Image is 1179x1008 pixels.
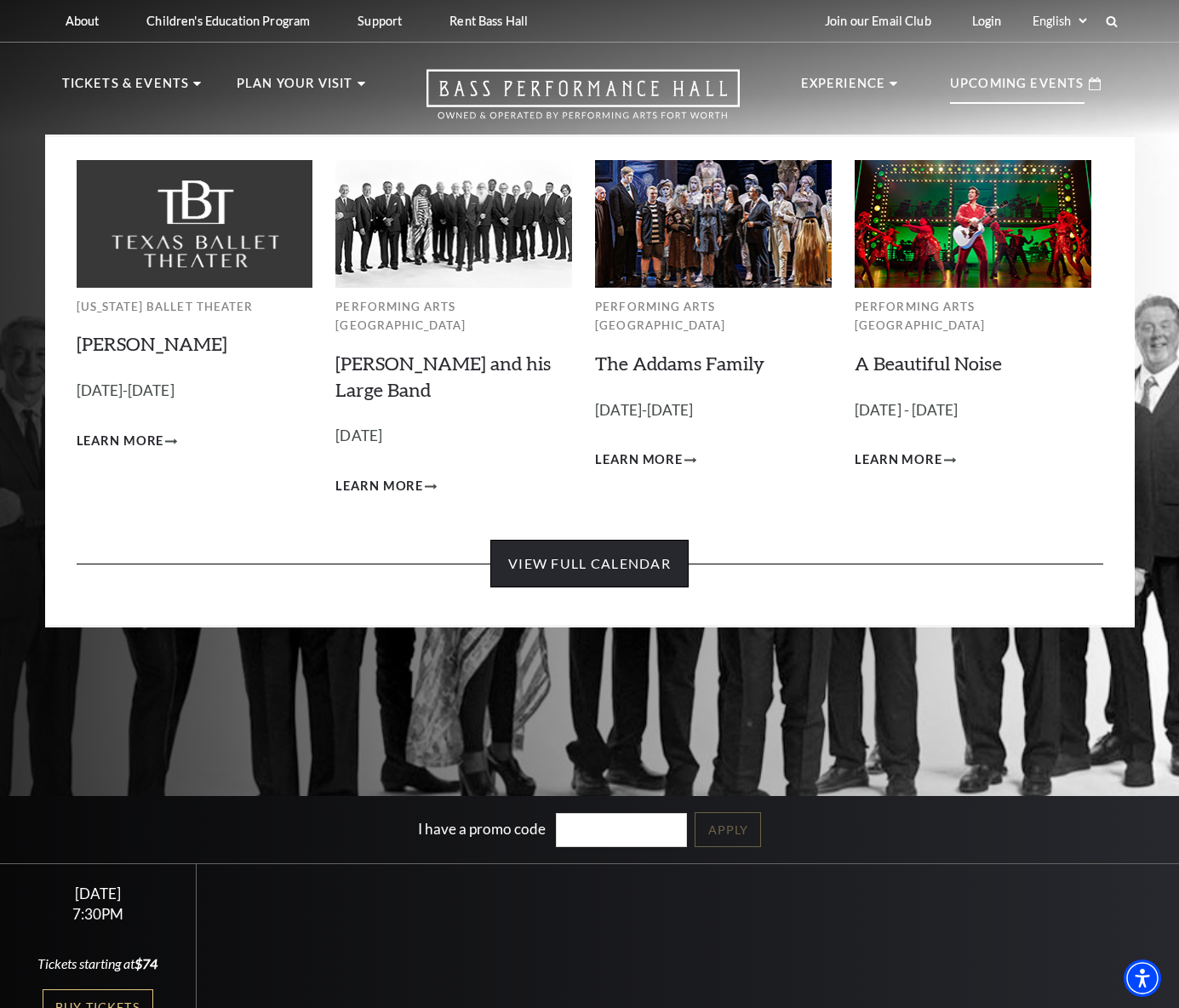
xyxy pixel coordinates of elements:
[855,160,1091,287] img: Performing Arts Fort Worth
[595,398,832,423] p: [DATE]-[DATE]
[855,297,1091,335] p: Performing Arts [GEOGRAPHIC_DATA]
[595,352,764,375] a: The Addams Family
[855,352,1002,375] a: A Beautiful Noise
[335,476,423,497] span: Learn More
[20,954,175,973] div: Tickets starting at
[335,352,551,401] a: [PERSON_NAME] and his Large Band
[335,424,572,449] p: [DATE]
[595,450,696,471] a: Learn More The Addams Family
[335,297,572,335] p: Performing Arts [GEOGRAPHIC_DATA]
[77,160,313,287] img: Texas Ballet Theater
[62,73,190,104] p: Tickets & Events
[1124,959,1161,997] div: Accessibility Menu
[77,379,313,404] p: [DATE]-[DATE]
[855,450,956,471] a: Learn More A Beautiful Noise
[77,297,313,317] p: [US_STATE] Ballet Theater
[134,955,157,971] span: $74
[237,73,353,104] p: Plan Your Visit
[855,450,942,471] span: Learn More
[146,14,310,28] p: Children's Education Program
[335,476,437,497] a: Learn More Lyle Lovett and his Large Band
[20,885,175,902] div: [DATE]
[801,73,886,104] p: Experience
[20,907,175,921] div: 7:30PM
[855,398,1091,423] p: [DATE] - [DATE]
[77,431,178,452] a: Learn More Peter Pan
[77,332,227,355] a: [PERSON_NAME]
[358,14,402,28] p: Support
[335,160,572,287] img: Performing Arts Fort Worth
[595,297,832,335] p: Performing Arts [GEOGRAPHIC_DATA]
[490,540,689,587] a: View Full Calendar
[449,14,528,28] p: Rent Bass Hall
[365,69,801,135] a: Open this option
[1029,13,1090,29] select: Select:
[950,73,1085,104] p: Upcoming Events
[418,819,546,837] label: I have a promo code
[595,450,683,471] span: Learn More
[66,14,100,28] p: About
[77,431,164,452] span: Learn More
[595,160,832,287] img: Performing Arts Fort Worth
